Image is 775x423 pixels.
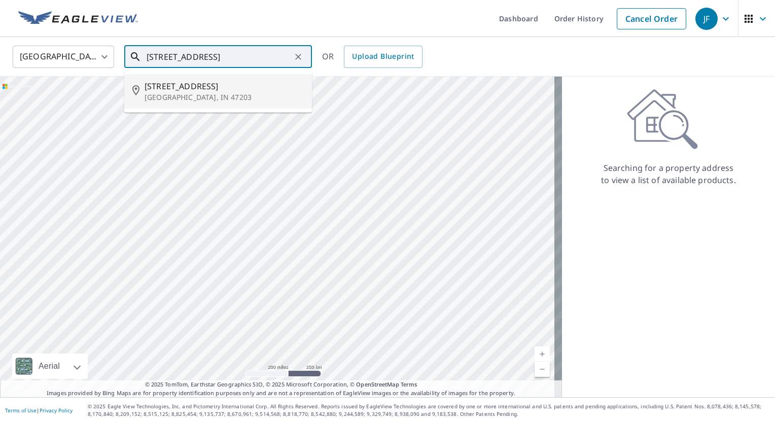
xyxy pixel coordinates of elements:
span: © 2025 TomTom, Earthstar Geographics SIO, © 2025 Microsoft Corporation, © [145,380,417,389]
a: Current Level 5, Zoom In [535,346,550,362]
p: [GEOGRAPHIC_DATA], IN 47203 [145,92,304,102]
span: Upload Blueprint [352,50,414,63]
a: OpenStreetMap [356,380,399,388]
a: Terms of Use [5,407,37,414]
a: Privacy Policy [40,407,73,414]
img: EV Logo [18,11,138,26]
button: Clear [291,50,305,64]
div: [GEOGRAPHIC_DATA] [13,43,114,71]
div: OR [322,46,422,68]
input: Search by address or latitude-longitude [147,43,291,71]
a: Current Level 5, Zoom Out [535,362,550,377]
div: Aerial [12,354,88,379]
p: Searching for a property address to view a list of available products. [601,162,736,186]
div: Aerial [36,354,63,379]
a: Upload Blueprint [344,46,422,68]
a: Terms [401,380,417,388]
span: [STREET_ADDRESS] [145,80,304,92]
div: JF [695,8,718,30]
a: Cancel Order [617,8,686,29]
p: © 2025 Eagle View Technologies, Inc. and Pictometry International Corp. All Rights Reserved. Repo... [88,403,770,418]
p: | [5,407,73,413]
